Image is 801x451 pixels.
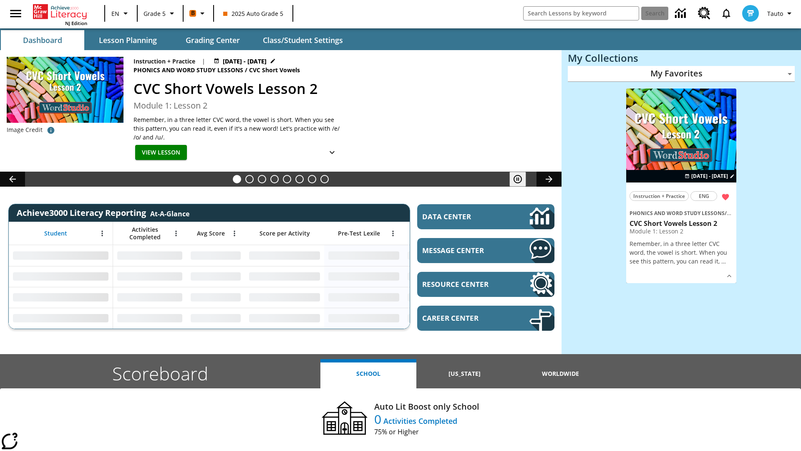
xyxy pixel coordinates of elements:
span: Phonics and Word Study Lessons [630,210,725,217]
button: Show Details [324,145,340,160]
button: Instruction + Practice [630,191,689,201]
button: Slide 3 What's the Big Idea? [258,175,266,183]
p: Remember, in a three letter CVC word, the vowel is short. When you see this pattern, you can read... [630,239,733,266]
p: Remember, in a three letter CVC word, the vowel is short. When you see this pattern, you can read... [133,115,342,142]
span: Tauto [767,9,783,18]
span: Grade 5 [144,9,166,18]
div: No Data, [113,266,186,287]
button: Class/Student Settings [256,30,350,50]
div: No Data, [403,245,483,266]
div: No Data, [403,266,483,287]
h4: Auto Lit Boost only School [374,400,479,413]
button: Open Menu [228,227,241,240]
div: lesson details [626,89,736,284]
button: Slide 8 Sleepless in the Animal Kingdom [320,175,329,183]
span: EN [111,9,119,18]
button: Slide 1 CVC Short Vowels Lesson 2 [233,175,241,183]
button: School [320,359,416,388]
span: ENG [699,192,709,200]
span: Message Center [422,246,504,255]
button: Remove from Favorites [718,190,733,205]
span: Student [44,230,67,237]
button: Lesson carousel, Next [537,172,562,187]
span: 2025 Auto Grade 5 [223,9,283,18]
h3: CVC Short Vowels Lesson 2 [630,219,733,228]
a: Data Center [670,2,693,25]
span: B [191,8,195,18]
button: Lesson Planning [86,30,169,50]
a: Resource Center, Will open in new tab [417,272,554,297]
h3: Module 1: Lesson 2 [133,99,552,112]
div: My Favorites [568,66,795,82]
span: Data Center [422,212,501,221]
span: 0 [374,410,381,428]
input: search field [524,7,639,20]
span: … [721,257,726,265]
span: Activities Completed [117,226,172,241]
span: Avg Score [197,230,225,237]
button: Slide 6 Career Lesson [295,175,304,183]
p: Image Credit [7,126,43,134]
button: Boost Class color is orange. Change class color [186,6,211,21]
span: 75% or Higher [374,427,479,437]
div: No Data, [403,308,483,329]
button: Image credit: TOXIC CAT/Shutterstock [43,123,59,138]
span: Grading Center [186,35,240,45]
button: ENG [690,191,717,201]
button: Open Menu [96,227,108,240]
img: avatar image [742,5,759,22]
button: Show Details [723,270,736,282]
h2: CVC Short Vowels Lesson 2 [133,78,552,99]
button: Select a new avatar [737,3,764,24]
span: Phonics and Word Study Lessons [133,66,245,75]
span: [DATE] - [DATE] [691,172,728,180]
span: Instruction + Practice [633,192,685,200]
span: NJ Edition [65,20,87,26]
button: Slide 2 Cars of the Future? [245,175,254,183]
button: View Lesson [135,145,187,160]
div: No Data, [113,287,186,308]
span: | [202,57,205,66]
button: Slide 5 Pre-release lesson [283,175,291,183]
button: Open Menu [387,227,399,240]
button: Oct 03 - Oct 03 Choose Dates [212,57,277,66]
button: Grading Center [171,30,254,50]
span: / [725,209,731,217]
button: Grade: Grade 5, Select a grade [140,6,180,21]
button: Slide 4 One Idea, Lots of Hard Work [270,175,279,183]
span: CVC Short Vowels [727,210,770,217]
a: Message Center [417,238,554,263]
span: Career Center [422,313,504,323]
span: Pre-Test Lexile [338,230,380,237]
div: No Data, [186,266,245,287]
div: No Data, [186,308,245,329]
div: No Data, [186,287,245,308]
button: Dashboard [1,30,84,50]
button: [US_STATE] [416,359,512,388]
span: CVC Short Vowels [249,66,302,75]
p: 0 Activities Completed 75% or Higher [374,413,479,437]
img: CVC Short Vowels Lesson 2. [7,57,123,123]
a: Resource Center, Will open in new tab [693,2,715,25]
span: Achieve3000 Literacy Reporting [17,207,189,218]
button: Profile/Settings [764,6,798,21]
div: Home [33,3,87,26]
div: No Data, [113,308,186,329]
button: Slide 7 Making a Difference for the Planet [308,175,316,183]
button: Open Menu [170,227,182,240]
button: Oct 03 - Oct 03 Choose Dates [683,172,736,180]
button: Pause [509,172,526,187]
a: Home [33,3,87,20]
div: No Data, [113,245,186,266]
div: No Data, [186,245,245,266]
div: At-A-Glance [150,208,189,218]
a: Data Center [417,204,554,229]
span: [DATE] - [DATE] [223,57,267,66]
button: Language: EN, Select a language [108,6,134,21]
span: Resource Center [422,279,504,289]
p: Instruction + Practice [133,57,195,66]
span: Topic: Phonics and Word Study Lessons/CVC Short Vowels [630,208,733,218]
a: Notifications [715,3,737,24]
span: Lesson Planning [99,35,157,45]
